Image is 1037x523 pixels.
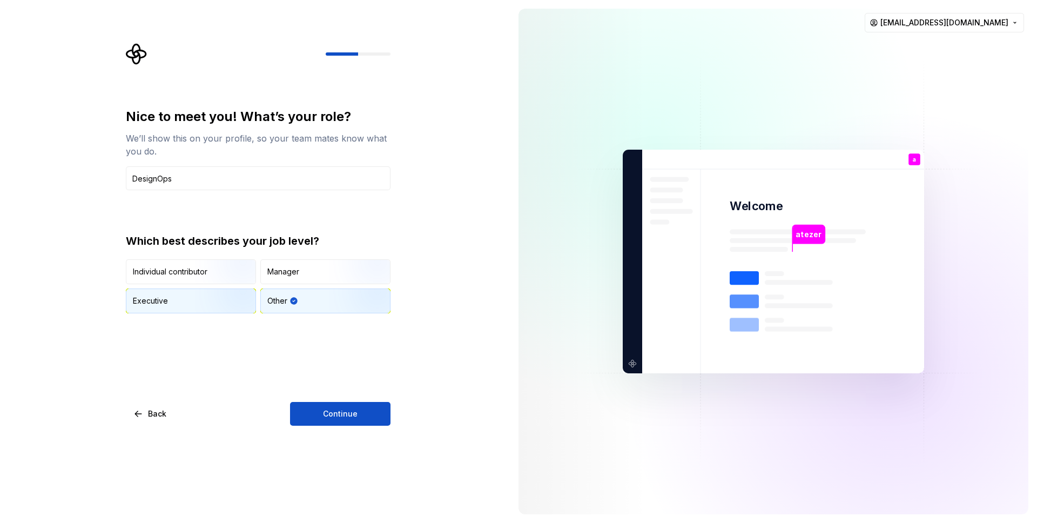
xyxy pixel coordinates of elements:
input: Job title [126,166,390,190]
div: Manager [267,266,299,277]
p: a [913,157,916,163]
span: Continue [323,408,358,419]
span: [EMAIL_ADDRESS][DOMAIN_NAME] [880,17,1008,28]
button: Continue [290,402,390,426]
svg: Supernova Logo [126,43,147,65]
div: Nice to meet you! What’s your role? [126,108,390,125]
div: Individual contributor [133,266,207,277]
button: [EMAIL_ADDRESS][DOMAIN_NAME] [865,13,1024,32]
p: atezer [796,229,821,240]
div: Executive [133,296,168,306]
button: Back [126,402,176,426]
div: We’ll show this on your profile, so your team mates know what you do. [126,132,390,158]
p: Welcome [730,198,783,214]
span: Back [148,408,166,419]
div: Which best describes your job level? [126,233,390,249]
div: Other [267,296,287,306]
